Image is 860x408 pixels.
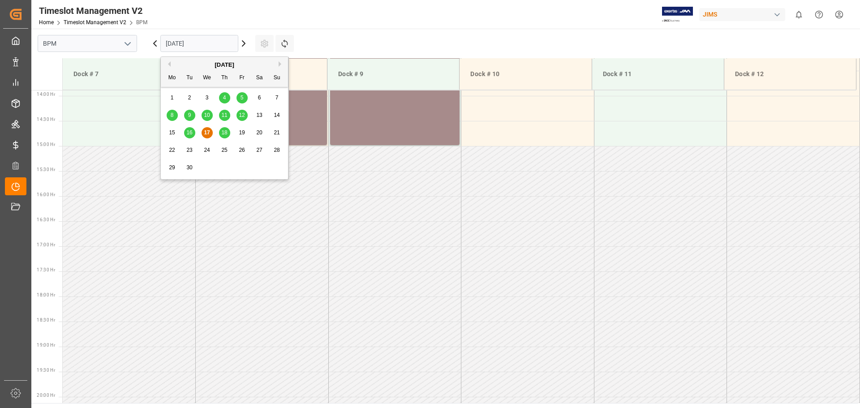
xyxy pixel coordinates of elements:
span: 29 [169,164,175,171]
span: 8 [171,112,174,118]
div: Choose Tuesday, September 16th, 2025 [184,127,195,138]
span: 21 [274,129,279,136]
span: 14:30 Hr [37,117,55,122]
div: Choose Monday, September 8th, 2025 [167,110,178,121]
div: month 2025-09 [163,89,286,176]
div: Choose Sunday, September 14th, 2025 [271,110,283,121]
div: Choose Saturday, September 13th, 2025 [254,110,265,121]
span: 20:00 Hr [37,393,55,398]
span: 23 [186,147,192,153]
div: Choose Monday, September 15th, 2025 [167,127,178,138]
span: 18:00 Hr [37,292,55,297]
div: Choose Friday, September 19th, 2025 [236,127,248,138]
button: JIMS [699,6,789,23]
span: 27 [256,147,262,153]
div: Choose Thursday, September 18th, 2025 [219,127,230,138]
span: 19:30 Hr [37,368,55,373]
span: 15:30 Hr [37,167,55,172]
div: Fr [236,73,248,84]
span: 16 [186,129,192,136]
div: Choose Saturday, September 27th, 2025 [254,145,265,156]
div: Su [271,73,283,84]
span: 14 [274,112,279,118]
button: Help Center [809,4,829,25]
div: Choose Sunday, September 7th, 2025 [271,92,283,103]
div: Mo [167,73,178,84]
div: Choose Thursday, September 11th, 2025 [219,110,230,121]
div: Choose Tuesday, September 2nd, 2025 [184,92,195,103]
span: 18:30 Hr [37,318,55,322]
span: 12 [239,112,245,118]
div: Choose Friday, September 26th, 2025 [236,145,248,156]
span: 16:30 Hr [37,217,55,222]
a: Timeslot Management V2 [64,19,126,26]
span: 7 [275,94,279,101]
div: Choose Tuesday, September 23rd, 2025 [184,145,195,156]
span: 2 [188,94,191,101]
span: 10 [204,112,210,118]
span: 5 [241,94,244,101]
span: 30 [186,164,192,171]
div: Choose Wednesday, September 3rd, 2025 [202,92,213,103]
div: JIMS [699,8,785,21]
div: Choose Monday, September 22nd, 2025 [167,145,178,156]
div: Choose Tuesday, September 9th, 2025 [184,110,195,121]
button: Previous Month [165,61,171,67]
div: Choose Tuesday, September 30th, 2025 [184,162,195,173]
span: 25 [221,147,227,153]
div: Choose Friday, September 5th, 2025 [236,92,248,103]
div: [DATE] [161,60,288,69]
div: Choose Wednesday, September 10th, 2025 [202,110,213,121]
div: Choose Wednesday, September 24th, 2025 [202,145,213,156]
span: 22 [169,147,175,153]
span: 6 [258,94,261,101]
div: Choose Thursday, September 4th, 2025 [219,92,230,103]
div: Choose Saturday, September 6th, 2025 [254,92,265,103]
div: Sa [254,73,265,84]
div: Th [219,73,230,84]
div: Choose Saturday, September 20th, 2025 [254,127,265,138]
div: Tu [184,73,195,84]
div: Choose Wednesday, September 17th, 2025 [202,127,213,138]
span: 24 [204,147,210,153]
span: 26 [239,147,245,153]
button: show 0 new notifications [789,4,809,25]
span: 15 [169,129,175,136]
span: 18 [221,129,227,136]
span: 3 [206,94,209,101]
div: Dock # 11 [599,66,717,82]
div: Choose Thursday, September 25th, 2025 [219,145,230,156]
input: Type to search/select [38,35,137,52]
div: Dock # 9 [335,66,452,82]
div: Choose Sunday, September 28th, 2025 [271,145,283,156]
span: 28 [274,147,279,153]
div: Timeslot Management V2 [39,4,147,17]
div: Dock # 10 [467,66,584,82]
span: 16:00 Hr [37,192,55,197]
div: Dock # 7 [70,66,188,82]
button: Next Month [279,61,284,67]
span: 17:00 Hr [37,242,55,247]
span: 15:00 Hr [37,142,55,147]
button: open menu [120,37,134,51]
span: 13 [256,112,262,118]
div: Choose Monday, September 1st, 2025 [167,92,178,103]
div: Choose Sunday, September 21st, 2025 [271,127,283,138]
div: Dock # 12 [731,66,849,82]
span: 9 [188,112,191,118]
a: Home [39,19,54,26]
img: Exertis%20JAM%20-%20Email%20Logo.jpg_1722504956.jpg [662,7,693,22]
div: Choose Monday, September 29th, 2025 [167,162,178,173]
div: We [202,73,213,84]
span: 17 [204,129,210,136]
input: DD.MM.YYYY [160,35,238,52]
span: 4 [223,94,226,101]
span: 19 [239,129,245,136]
span: 1 [171,94,174,101]
div: Choose Friday, September 12th, 2025 [236,110,248,121]
span: 14:00 Hr [37,92,55,97]
span: 20 [256,129,262,136]
span: 17:30 Hr [37,267,55,272]
span: 11 [221,112,227,118]
span: 19:00 Hr [37,343,55,348]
